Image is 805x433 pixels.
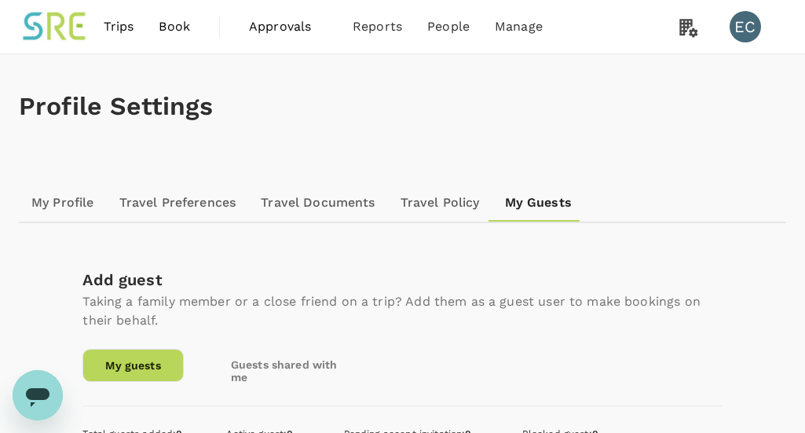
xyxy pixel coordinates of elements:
p: Taking a family member or a close friend on a trip? Add them as a guest user to make bookings on ... [82,292,722,330]
a: My Profile [19,184,107,222]
span: Book [159,17,190,36]
a: My guests [82,349,183,382]
span: Approvals [249,17,327,36]
span: Trips [104,17,134,36]
span: Reports [353,17,402,36]
a: Travel Preferences [107,184,249,222]
div: Add guest [82,267,722,292]
iframe: Button to launch messaging window [13,370,63,420]
img: Synera Renewable Energy [19,9,91,44]
a: Travel Policy [388,184,492,222]
span: People [427,17,470,36]
span: Manage [495,17,543,36]
a: My Guests [492,184,584,222]
div: EC [730,11,761,42]
a: Travel Documents [248,184,387,222]
h1: Profile Settings [19,92,786,121]
a: Guests shared with me [209,349,369,393]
